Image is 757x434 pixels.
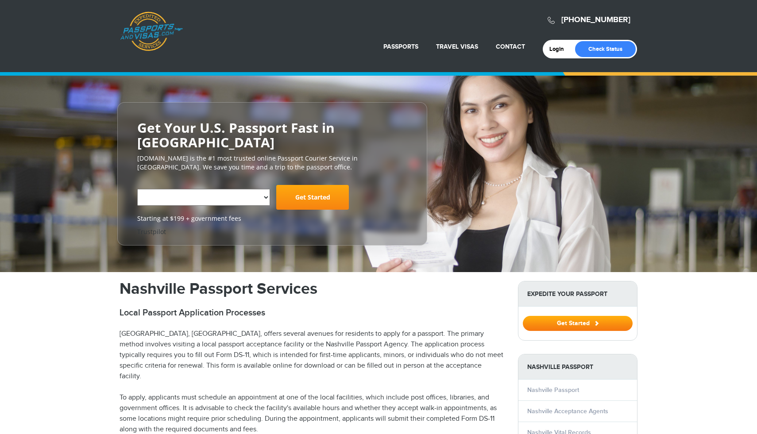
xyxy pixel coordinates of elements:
a: Travel Visas [436,43,478,50]
a: Check Status [575,41,636,57]
a: Trustpilot [137,227,166,236]
button: Get Started [523,316,633,331]
p: [GEOGRAPHIC_DATA], [GEOGRAPHIC_DATA], offers several avenues for residents to apply for a passpor... [120,329,505,382]
h2: Local Passport Application Processes [120,307,505,318]
h2: Get Your U.S. Passport Fast in [GEOGRAPHIC_DATA] [137,120,407,150]
a: Contact [496,43,525,50]
a: Get Started [523,319,633,326]
a: Passports & [DOMAIN_NAME] [120,12,183,51]
a: Login [549,46,570,53]
a: Nashville Acceptance Agents [527,407,608,415]
span: Starting at $199 + government fees [137,214,407,223]
p: [DOMAIN_NAME] is the #1 most trusted online Passport Courier Service in [GEOGRAPHIC_DATA]. We sav... [137,154,407,172]
a: [PHONE_NUMBER] [561,15,630,25]
strong: Expedite Your Passport [518,281,637,307]
a: Nashville Passport [527,386,579,394]
a: Passports [383,43,418,50]
strong: Nashville Passport [518,354,637,380]
a: Get Started [276,185,349,210]
h1: Nashville Passport Services [120,281,505,297]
